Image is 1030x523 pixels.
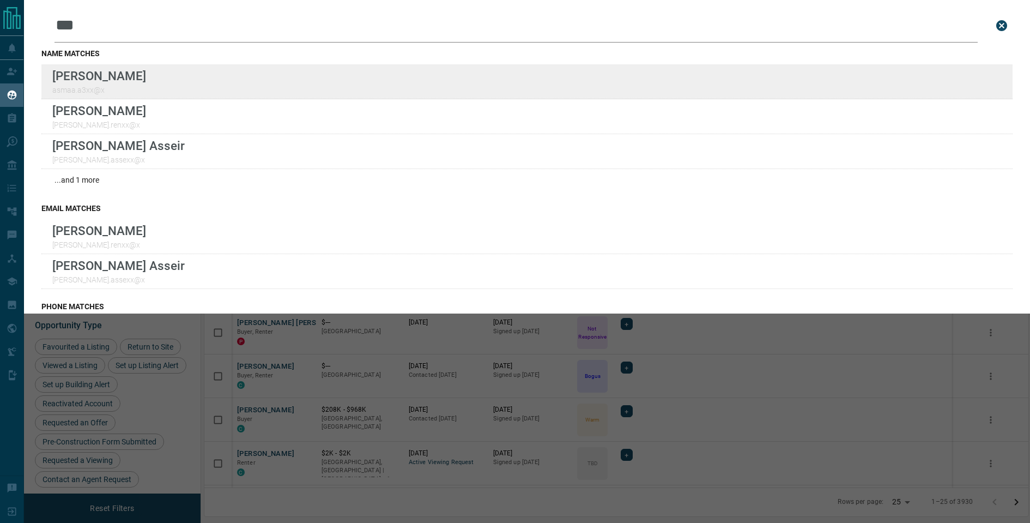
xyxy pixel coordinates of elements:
[52,224,146,238] p: [PERSON_NAME]
[52,241,146,249] p: [PERSON_NAME].renxx@x
[52,121,146,129] p: [PERSON_NAME].renxx@x
[41,49,1013,58] h3: name matches
[52,259,185,273] p: [PERSON_NAME] Asseir
[52,155,185,164] p: [PERSON_NAME].assexx@x
[52,69,146,83] p: [PERSON_NAME]
[41,169,1013,191] div: ...and 1 more
[41,302,1013,311] h3: phone matches
[52,139,185,153] p: [PERSON_NAME] Asseir
[41,204,1013,213] h3: email matches
[52,104,146,118] p: [PERSON_NAME]
[991,15,1013,37] button: close search bar
[52,275,185,284] p: [PERSON_NAME].assexx@x
[52,86,146,94] p: asmaa.a3xx@x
